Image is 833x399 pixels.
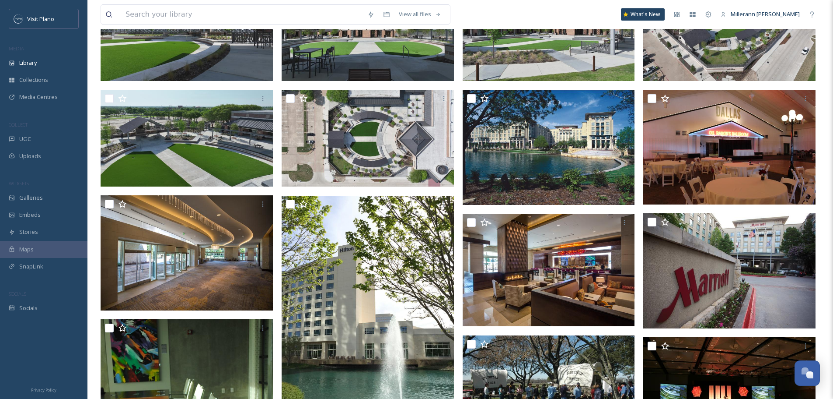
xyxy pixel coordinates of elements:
span: Galleries [19,194,43,202]
a: Millerann [PERSON_NAME] [716,6,804,23]
button: Open Chat [795,360,820,386]
a: What's New [621,8,665,21]
img: Hilton Dallas/Plano Granite Park - pre-function space.jpg [101,195,273,311]
input: Search your library [121,5,363,24]
img: Hilton Dallas/Plano Granite Park - lobby & bar.jpg [463,214,635,326]
img: Plano Event Center - Renovated Courtyard 2025 (1).jpg [101,90,273,187]
a: View all files [394,6,446,23]
img: images.jpeg [14,14,23,23]
span: MEDIA [9,45,24,52]
span: Privacy Policy [31,387,56,393]
span: SnapLink [19,262,43,271]
span: Maps [19,245,34,254]
span: COLLECT [9,121,28,128]
span: Media Centres [19,93,58,101]
span: Collections [19,76,48,84]
a: Privacy Policy [31,384,56,395]
span: Library [19,59,37,67]
span: UGC [19,135,31,143]
span: Socials [19,304,38,312]
span: Visit Plano [27,15,54,23]
img: Plano Event Center - Renovated Courtyard 2025.jpg [282,90,454,187]
span: Embeds [19,211,41,219]
span: SOCIALS [9,290,26,297]
img: Marriott at Legacy Town Center - exterior.jpg [643,213,816,328]
img: Southfork Ranch - conference center.jpg [643,90,816,205]
img: Dallas/Plano Marriott at Legacy Town Center.jpg [463,90,635,205]
span: Uploads [19,152,41,160]
span: WIDGETS [9,180,29,187]
span: Stories [19,228,38,236]
span: Millerann [PERSON_NAME] [731,10,800,18]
